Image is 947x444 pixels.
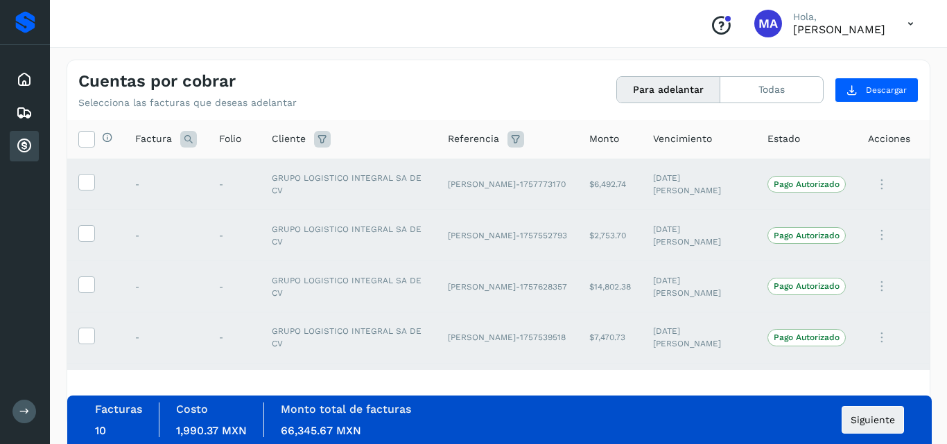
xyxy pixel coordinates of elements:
[578,312,642,363] td: $7,470.73
[272,132,306,146] span: Cliente
[124,261,208,312] td: -
[774,281,840,291] p: Pago Autorizado
[617,77,720,103] button: Para adelantar
[851,415,895,425] span: Siguiente
[866,84,907,96] span: Descargar
[437,312,578,363] td: [PERSON_NAME]-1757539518
[437,159,578,210] td: [PERSON_NAME]-1757773170
[10,131,39,161] div: Cuentas por cobrar
[437,363,578,414] td: [PERSON_NAME]-95
[261,312,437,363] td: GRUPO LOGISTICO INTEGRAL SA DE CV
[10,64,39,95] div: Inicio
[653,132,712,146] span: Vencimiento
[281,424,361,437] span: 66,345.67 MXN
[793,11,885,23] p: Hola,
[208,363,261,414] td: -
[720,77,823,103] button: Todas
[774,179,840,189] p: Pago Autorizado
[642,312,756,363] td: [DATE][PERSON_NAME]
[135,132,172,146] span: Factura
[642,210,756,261] td: [DATE][PERSON_NAME]
[261,159,437,210] td: GRUPO LOGISTICO INTEGRAL SA DE CV
[208,159,261,210] td: -
[578,261,642,312] td: $14,802.38
[578,210,642,261] td: $2,753.70
[78,97,297,109] p: Selecciona las facturas que deseas adelantar
[261,363,437,414] td: GRUPO LOGISTICO INTEGRAL SA DE CV
[578,159,642,210] td: $6,492.74
[176,402,208,416] label: Costo
[261,261,437,312] td: GRUPO LOGISTICO INTEGRAL SA DE CV
[642,159,756,210] td: [DATE][PERSON_NAME]
[176,424,247,437] span: 1,990.37 MXN
[95,424,106,437] span: 10
[578,363,642,414] td: $13,878.15
[124,363,208,414] td: -
[842,406,904,434] button: Siguiente
[124,159,208,210] td: -
[868,132,910,146] span: Acciones
[589,132,619,146] span: Monto
[208,210,261,261] td: -
[437,210,578,261] td: [PERSON_NAME]-1757552793
[793,23,885,36] p: MIGUEL ANGEL LARIOS BRAVO
[767,132,800,146] span: Estado
[208,261,261,312] td: -
[95,402,142,416] label: Facturas
[219,132,241,146] span: Folio
[261,210,437,261] td: GRUPO LOGISTICO INTEGRAL SA DE CV
[124,312,208,363] td: -
[448,132,499,146] span: Referencia
[281,402,411,416] label: Monto total de facturas
[774,332,840,342] p: Pago Autorizado
[124,210,208,261] td: -
[10,98,39,128] div: Embarques
[642,261,756,312] td: [DATE][PERSON_NAME]
[835,78,919,103] button: Descargar
[437,261,578,312] td: [PERSON_NAME]-1757628357
[642,363,756,414] td: [DATE][PERSON_NAME]
[208,312,261,363] td: -
[78,71,236,91] h4: Cuentas por cobrar
[774,231,840,240] p: Pago Autorizado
